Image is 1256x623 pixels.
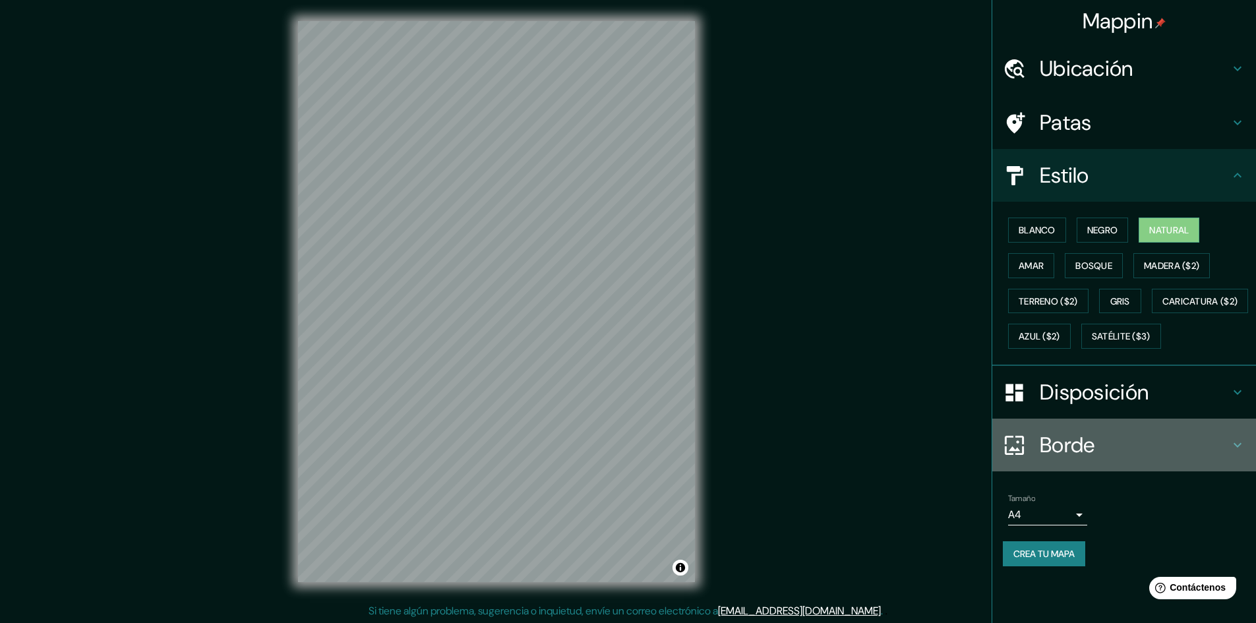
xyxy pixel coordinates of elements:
font: A4 [1008,508,1021,521]
div: Estilo [992,149,1256,202]
button: Natural [1139,218,1199,243]
font: Azul ($2) [1019,331,1060,343]
div: Borde [992,419,1256,471]
button: Crea tu mapa [1003,541,1085,566]
button: Amar [1008,253,1054,278]
button: Madera ($2) [1133,253,1210,278]
font: Tamaño [1008,493,1035,504]
button: Azul ($2) [1008,324,1071,349]
canvas: Mapa [298,21,695,582]
button: Bosque [1065,253,1123,278]
font: Terreno ($2) [1019,295,1078,307]
div: Disposición [992,366,1256,419]
font: Bosque [1075,260,1112,272]
font: Gris [1110,295,1130,307]
button: Activar o desactivar atribución [673,560,688,576]
font: Natural [1149,224,1189,236]
div: Patas [992,96,1256,149]
font: Caricatura ($2) [1162,295,1238,307]
font: . [885,603,887,618]
font: Borde [1040,431,1095,459]
font: . [881,604,883,618]
div: A4 [1008,504,1087,525]
font: Blanco [1019,224,1056,236]
font: Disposición [1040,378,1149,406]
font: Ubicación [1040,55,1133,82]
font: Si tiene algún problema, sugerencia o inquietud, envíe un correo electrónico a [369,604,718,618]
img: pin-icon.png [1155,18,1166,28]
a: [EMAIL_ADDRESS][DOMAIN_NAME] [718,604,881,618]
button: Caricatura ($2) [1152,289,1249,314]
button: Gris [1099,289,1141,314]
div: Ubicación [992,42,1256,95]
font: Madera ($2) [1144,260,1199,272]
button: Satélite ($3) [1081,324,1161,349]
font: Satélite ($3) [1092,331,1151,343]
iframe: Lanzador de widgets de ayuda [1139,572,1241,608]
font: Amar [1019,260,1044,272]
font: . [883,603,885,618]
font: Negro [1087,224,1118,236]
font: Crea tu mapa [1013,548,1075,560]
button: Negro [1077,218,1129,243]
font: Patas [1040,109,1092,136]
font: Estilo [1040,162,1089,189]
button: Terreno ($2) [1008,289,1089,314]
button: Blanco [1008,218,1066,243]
font: Mappin [1083,7,1153,35]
